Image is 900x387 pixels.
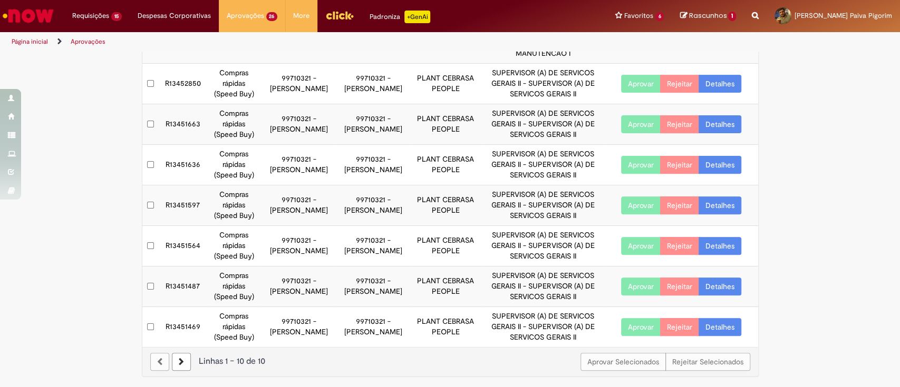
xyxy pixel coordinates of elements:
span: Requisições [72,11,109,21]
td: R13451487 [159,266,207,307]
span: Aprovações [227,11,264,21]
button: Aprovar [621,318,661,336]
td: SUPERVISOR (A) DE SERVICOS GERAIS II - SUPERVISOR (A) DE SERVICOS GERAIS II [482,64,604,104]
a: Página inicial [12,37,48,46]
td: 99710321 - [PERSON_NAME] [261,64,337,104]
button: Rejeitar [660,237,699,255]
button: Aprovar [621,115,661,133]
td: 99710321 - [PERSON_NAME] [261,307,337,347]
td: SUPERVISOR (A) DE SERVICOS GERAIS II - SUPERVISOR (A) DE SERVICOS GERAIS II [482,185,604,226]
td: SUPERVISOR (A) DE SERVICOS GERAIS II - SUPERVISOR (A) DE SERVICOS GERAIS II [482,307,604,347]
td: R13451636 [159,145,207,185]
td: 99710321 - [PERSON_NAME] [261,226,337,266]
td: 99710321 - [PERSON_NAME] [261,104,337,145]
span: Despesas Corporativas [138,11,211,21]
td: Compras rápidas (Speed Buy) [207,104,261,145]
td: Compras rápidas (Speed Buy) [207,266,261,307]
ul: Trilhas de página [8,32,592,52]
td: 99710321 - [PERSON_NAME] [337,307,409,347]
p: +GenAi [404,11,430,23]
span: 15 [111,12,122,21]
a: Detalhes [699,318,741,336]
td: 99710321 - [PERSON_NAME] [261,266,337,307]
a: Detalhes [699,237,741,255]
a: Detalhes [699,115,741,133]
button: Aprovar [621,277,661,295]
td: R13451663 [159,104,207,145]
span: 6 [655,12,664,21]
a: Detalhes [699,156,741,174]
button: Rejeitar [660,115,699,133]
td: 99710321 - [PERSON_NAME] [337,64,409,104]
span: 26 [266,12,278,21]
button: Aprovar [621,196,661,214]
a: Detalhes [699,277,741,295]
td: Compras rápidas (Speed Buy) [207,185,261,226]
td: 99710321 - [PERSON_NAME] [337,145,409,185]
span: 1 [728,12,736,21]
button: Rejeitar [660,156,699,174]
td: 99710321 - [PERSON_NAME] [337,266,409,307]
td: PLANT CEBRASA PEOPLE [409,64,482,104]
td: PLANT CEBRASA PEOPLE [409,104,482,145]
td: PLANT CEBRASA PEOPLE [409,266,482,307]
td: Compras rápidas (Speed Buy) [207,307,261,347]
a: Detalhes [699,75,741,93]
button: Rejeitar [660,277,699,295]
td: PLANT CEBRASA PEOPLE [409,226,482,266]
td: R13451564 [159,226,207,266]
span: Favoritos [624,11,653,21]
a: Rascunhos [680,11,736,21]
td: Compras rápidas (Speed Buy) [207,145,261,185]
span: Rascunhos [689,11,727,21]
td: 99710321 - [PERSON_NAME] [261,185,337,226]
div: Linhas 1 − 10 de 10 [150,355,750,368]
button: Aprovar [621,75,661,93]
td: SUPERVISOR (A) DE SERVICOS GERAIS II - SUPERVISOR (A) DE SERVICOS GERAIS II [482,145,604,185]
td: Compras rápidas (Speed Buy) [207,64,261,104]
td: R13451469 [159,307,207,347]
button: Aprovar [621,156,661,174]
button: Rejeitar [660,75,699,93]
button: Rejeitar [660,318,699,336]
td: Compras rápidas (Speed Buy) [207,226,261,266]
td: 99710321 - [PERSON_NAME] [337,104,409,145]
td: R13452850 [159,64,207,104]
img: click_logo_yellow_360x200.png [325,7,354,23]
td: PLANT CEBRASA PEOPLE [409,185,482,226]
button: Rejeitar [660,196,699,214]
td: SUPERVISOR (A) DE SERVICOS GERAIS II - SUPERVISOR (A) DE SERVICOS GERAIS II [482,266,604,307]
td: 99710321 - [PERSON_NAME] [337,226,409,266]
img: ServiceNow [1,5,55,26]
td: PLANT CEBRASA PEOPLE [409,145,482,185]
td: SUPERVISOR (A) DE SERVICOS GERAIS II - SUPERVISOR (A) DE SERVICOS GERAIS II [482,226,604,266]
div: Padroniza [370,11,430,23]
span: [PERSON_NAME] Paiva Pigorim [795,11,892,20]
td: R13451597 [159,185,207,226]
a: Detalhes [699,196,741,214]
td: 99710321 - [PERSON_NAME] [337,185,409,226]
span: More [293,11,309,21]
td: PLANT CEBRASA PEOPLE [409,307,482,347]
button: Aprovar [621,237,661,255]
td: SUPERVISOR (A) DE SERVICOS GERAIS II - SUPERVISOR (A) DE SERVICOS GERAIS II [482,104,604,145]
a: Aprovações [71,37,105,46]
td: 99710321 - [PERSON_NAME] [261,145,337,185]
